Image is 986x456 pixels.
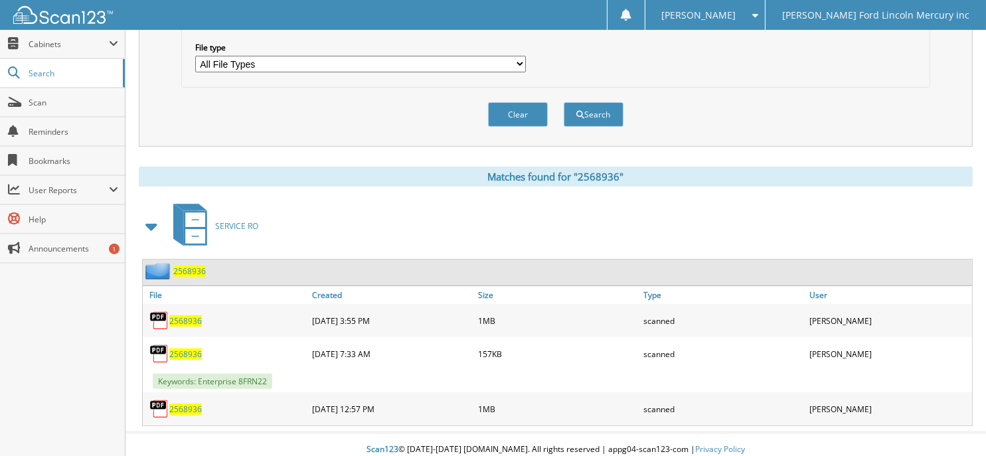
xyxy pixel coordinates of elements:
[488,102,548,127] button: Clear
[309,341,475,367] div: [DATE] 7:33 AM
[29,155,118,167] span: Bookmarks
[475,286,641,304] a: Size
[195,42,526,53] label: File type
[782,11,969,19] span: [PERSON_NAME] Ford Lincoln Mercury inc
[640,307,806,334] div: scanned
[139,167,973,187] div: Matches found for "2568936"
[169,315,202,327] a: 2568936
[920,392,986,456] iframe: Chat Widget
[806,396,972,422] div: [PERSON_NAME]
[475,307,641,334] div: 1MB
[475,341,641,367] div: 157KB
[149,311,169,331] img: PDF.png
[173,266,206,277] a: 2568936
[153,374,272,389] span: Keywords: Enterprise 8FRN22
[169,404,202,415] a: 2568936
[215,220,258,232] span: SERVICE RO
[109,244,120,254] div: 1
[640,286,806,304] a: Type
[29,38,109,50] span: Cabinets
[806,286,972,304] a: User
[149,344,169,364] img: PDF.png
[29,185,109,196] span: User Reports
[29,126,118,137] span: Reminders
[149,399,169,419] img: PDF.png
[640,396,806,422] div: scanned
[475,396,641,422] div: 1MB
[29,214,118,225] span: Help
[145,263,173,279] img: folder2.png
[661,11,736,19] span: [PERSON_NAME]
[13,6,113,24] img: scan123-logo-white.svg
[640,341,806,367] div: scanned
[29,68,116,79] span: Search
[169,348,202,360] a: 2568936
[165,200,258,252] a: SERVICE RO
[143,286,309,304] a: File
[309,396,475,422] div: [DATE] 12:57 PM
[29,243,118,254] span: Announcements
[309,307,475,334] div: [DATE] 3:55 PM
[29,97,118,108] span: Scan
[695,443,745,455] a: Privacy Policy
[309,286,475,304] a: Created
[806,307,972,334] div: [PERSON_NAME]
[367,443,398,455] span: Scan123
[564,102,623,127] button: Search
[806,341,972,367] div: [PERSON_NAME]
